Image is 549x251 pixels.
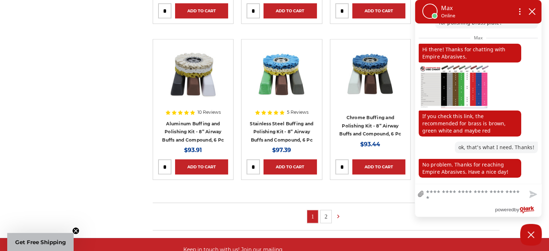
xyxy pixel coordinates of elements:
[513,5,526,18] button: Open chat options menu
[441,4,455,12] p: Max
[272,147,291,153] span: $97.39
[162,121,224,143] a: Aluminum Buffing and Polishing Kit - 8” Airway Buffs and Compound, 6 Pc
[470,33,486,42] span: Max
[352,3,405,18] a: Add to Cart
[455,142,538,153] p: ok, that's what I need. Thanks!
[360,141,380,148] span: $93.44
[335,44,405,114] a: 8 inch airway buffing wheel and compound kit for chrome
[419,159,521,178] p: No problem. Thanks for reaching Empire Abrasives. Have a nice day!
[321,210,331,223] a: 2
[441,12,455,19] p: Online
[175,159,228,174] a: Add to Cart
[526,6,538,17] button: close chatbox
[419,111,521,137] p: If you check this link, the recommended for brass is brown, green white and maybe red
[495,203,541,217] a: Powered by Olark
[175,3,228,18] a: Add to Cart
[72,227,79,234] button: Close teaser
[164,44,222,102] img: 8 inch airway buffing wheel and compound kit for aluminum
[514,205,519,214] span: by
[520,224,542,246] button: Close Chatbox
[341,44,399,102] img: 8 inch airway buffing wheel and compound kit for chrome
[7,233,74,251] div: Get Free ShippingClose teaser
[495,205,514,214] span: powered
[339,115,401,137] a: Chrome Buffing and Polishing Kit - 8” Airway Buffs and Compound, 6 Pc
[263,3,317,18] a: Add to Cart
[253,44,310,102] img: 8 inch airway buffing wheel and compound kit for stainless steel
[247,44,317,114] a: 8 inch airway buffing wheel and compound kit for stainless steel
[15,239,66,246] span: Get Free Shipping
[523,186,541,203] button: Send message
[250,121,313,143] a: Stainless Steel Buffing and Polishing Kit - 8” Airway Buffs and Compound, 6 Pc
[415,23,541,184] div: chat
[263,159,317,174] a: Add to Cart
[352,159,405,174] a: Add to Cart
[158,44,228,114] a: 8 inch airway buffing wheel and compound kit for aluminum
[419,44,521,62] p: Hi there! Thanks for chatting with Empire Abrasives.
[184,147,202,153] span: $93.91
[307,210,318,223] a: 1
[418,62,490,111] img: uploaded file
[415,186,427,203] a: file upload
